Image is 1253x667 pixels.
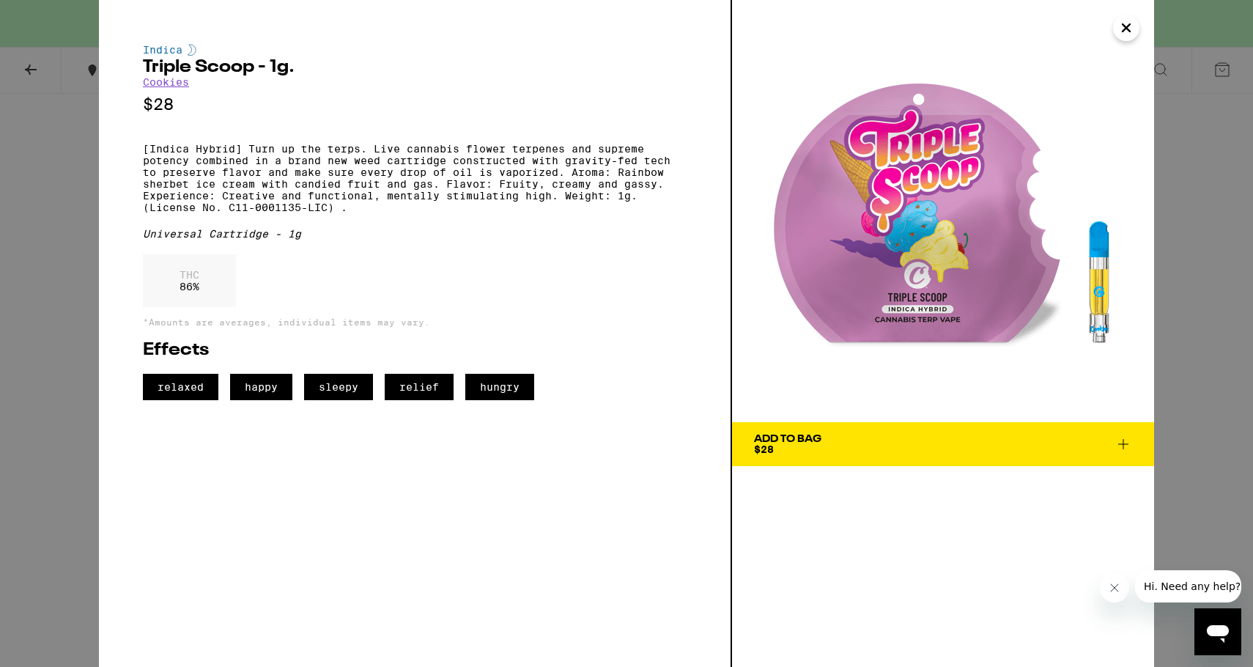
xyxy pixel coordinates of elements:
iframe: Button to launch messaging window [1194,608,1241,655]
div: Indica [143,44,687,56]
a: Cookies [143,76,189,88]
button: Add To Bag$28 [732,422,1154,466]
span: $28 [754,443,774,455]
p: [Indica Hybrid] Turn up the terps. Live cannabis flower terpenes and supreme potency combined in ... [143,143,687,213]
span: relief [385,374,454,400]
iframe: Close message [1100,573,1129,602]
div: Add To Bag [754,434,821,444]
span: hungry [465,374,534,400]
h2: Triple Scoop - 1g. [143,59,687,76]
p: *Amounts are averages, individual items may vary. [143,317,687,327]
div: 86 % [143,254,236,307]
span: happy [230,374,292,400]
iframe: Message from company [1135,570,1241,602]
div: Universal Cartridge - 1g [143,228,687,240]
span: sleepy [304,374,373,400]
button: Close [1113,15,1139,41]
p: THC [180,269,199,281]
p: $28 [143,95,687,114]
h2: Effects [143,342,687,359]
img: indicaColor.svg [188,44,196,56]
span: relaxed [143,374,218,400]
